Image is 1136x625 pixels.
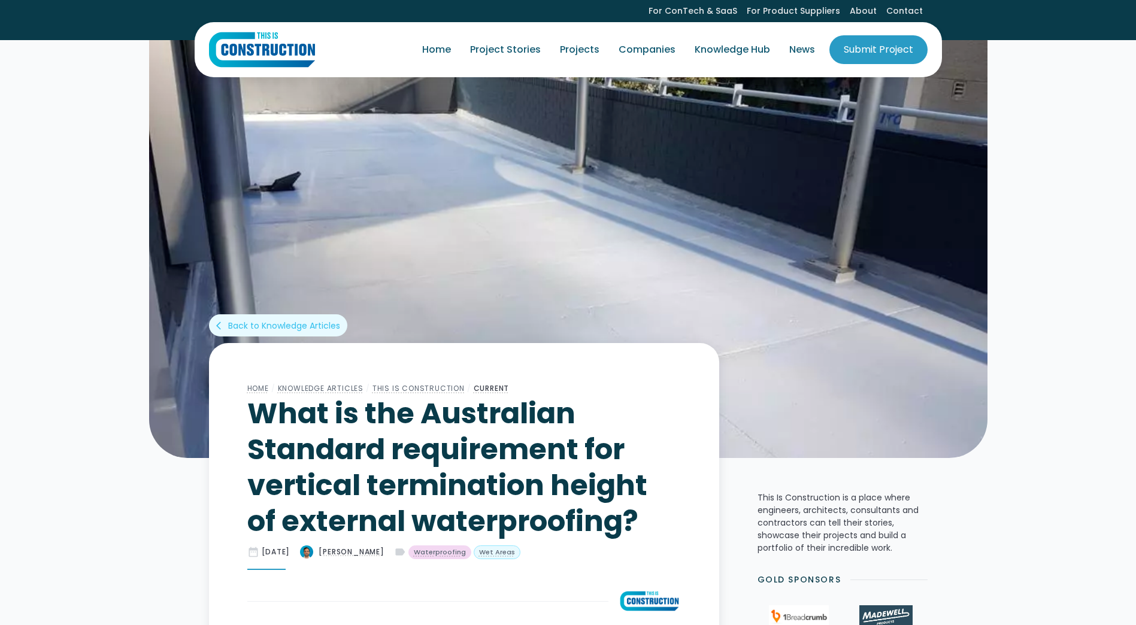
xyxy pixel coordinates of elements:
div: arrow_back_ios [216,320,226,332]
a: Submit Project [829,35,928,64]
a: Home [413,33,461,66]
a: Companies [609,33,685,66]
a: News [780,33,825,66]
div: / [363,381,372,396]
a: This Is Construction [372,383,465,393]
div: date_range [247,546,259,558]
div: / [269,381,278,396]
a: Home [247,383,269,393]
a: Project Stories [461,33,550,66]
div: Back to Knowledge Articles [228,320,340,332]
div: label [394,546,406,558]
div: [DATE] [262,547,290,557]
img: What is the Australian Standard requirement for vertical termination height of external waterproo... [149,39,987,458]
a: Projects [550,33,609,66]
a: Waterproofing [408,545,471,560]
img: What is the Australian Standard requirement for vertical termination height of external waterproo... [299,545,314,559]
div: Submit Project [844,43,913,57]
a: Wet Areas [474,545,520,560]
div: Wet Areas [479,547,515,557]
a: Knowledge Hub [685,33,780,66]
a: home [209,32,315,68]
img: What is the Australian Standard requirement for vertical termination height of external waterproo... [618,589,681,613]
h2: Gold Sponsors [758,574,841,586]
div: [PERSON_NAME] [319,547,384,557]
p: This Is Construction is a place where engineers, architects, consultants and contractors can tell... [758,491,928,554]
a: Knowledge Articles [278,383,363,393]
a: arrow_back_iosBack to Knowledge Articles [209,314,347,336]
a: [PERSON_NAME] [299,545,384,559]
div: / [465,381,474,396]
h1: What is the Australian Standard requirement for vertical termination height of external waterproo... [247,396,681,539]
div: Waterproofing [414,547,466,557]
img: This Is Construction Logo [209,32,315,68]
a: Current [474,383,510,393]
